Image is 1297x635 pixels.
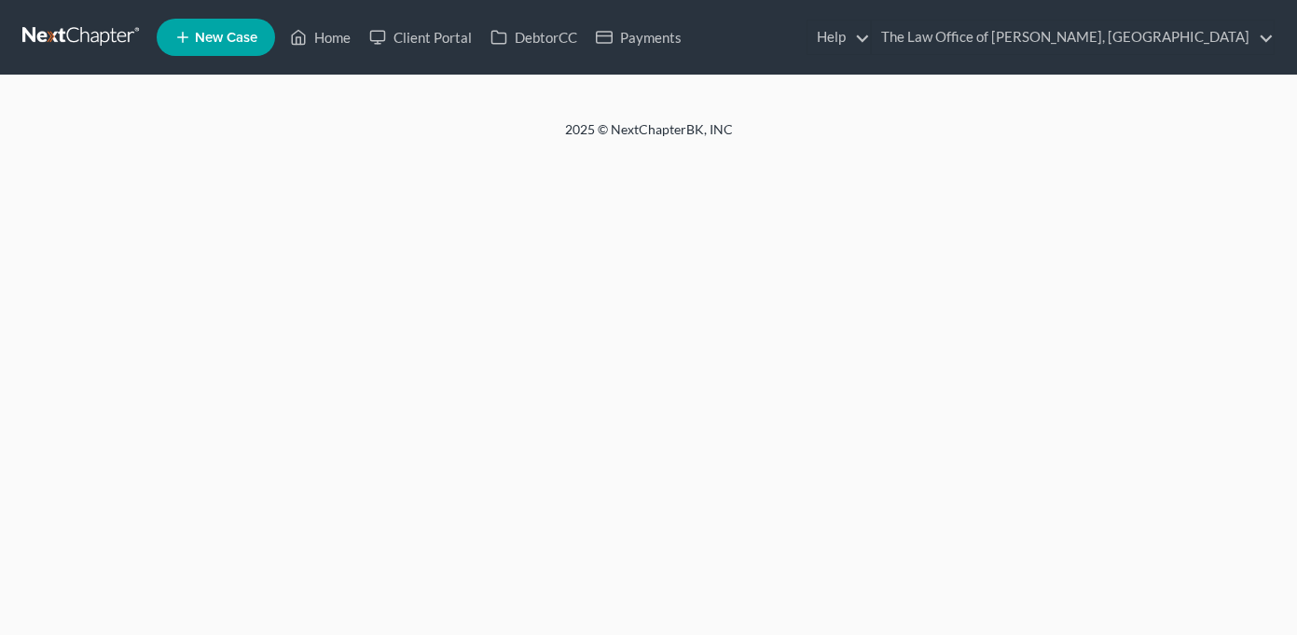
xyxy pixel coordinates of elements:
[117,120,1180,154] div: 2025 © NextChapterBK, INC
[872,21,1274,54] a: The Law Office of [PERSON_NAME], [GEOGRAPHIC_DATA]
[360,21,481,54] a: Client Portal
[586,21,691,54] a: Payments
[807,21,870,54] a: Help
[281,21,360,54] a: Home
[157,19,275,56] new-legal-case-button: New Case
[481,21,586,54] a: DebtorCC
